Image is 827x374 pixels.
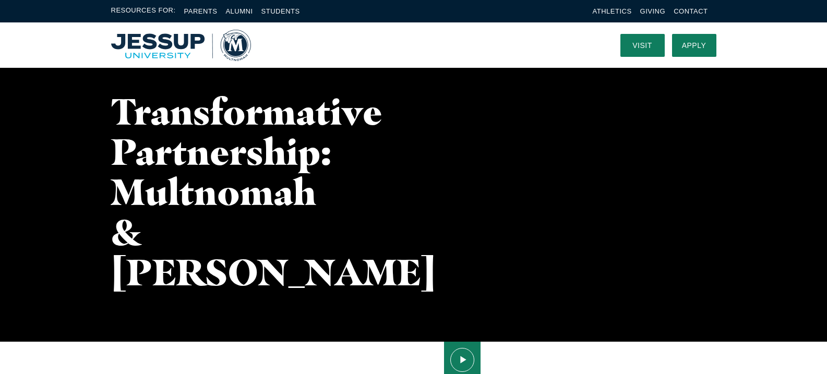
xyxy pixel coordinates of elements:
[111,91,352,292] h1: Transformative Partnership: Multnomah & [PERSON_NAME]
[640,7,666,15] a: Giving
[261,7,300,15] a: Students
[672,34,716,57] a: Apply
[111,5,176,17] span: Resources For:
[111,30,251,61] a: Home
[593,7,632,15] a: Athletics
[674,7,708,15] a: Contact
[111,30,251,61] img: Multnomah University Logo
[225,7,253,15] a: Alumni
[620,34,665,57] a: Visit
[184,7,218,15] a: Parents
